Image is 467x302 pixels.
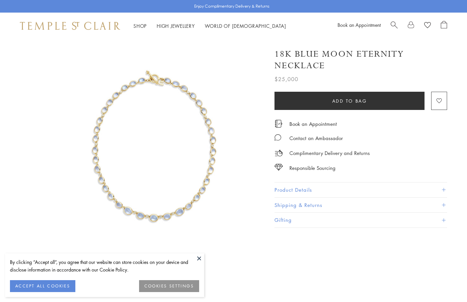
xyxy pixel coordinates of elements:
a: Open Shopping Bag [441,21,447,31]
span: $25,000 [274,75,298,83]
a: Book an Appointment [338,22,381,28]
button: Add to bag [274,92,425,110]
button: ACCEPT ALL COOKIES [10,280,75,292]
div: Contact an Ambassador [289,134,343,142]
img: icon_delivery.svg [274,149,283,157]
button: Gifting [274,213,447,227]
p: Enjoy Complimentary Delivery & Returns [194,3,270,10]
button: Product Details [274,182,447,197]
span: Add to bag [332,97,367,105]
a: High JewelleryHigh Jewellery [157,23,195,29]
button: COOKIES SETTINGS [139,280,199,292]
img: icon_appointment.svg [274,120,282,127]
img: MessageIcon-01_2.svg [274,134,281,141]
img: Temple St. Clair [20,22,120,30]
img: N14145-BMOVGR18 [43,39,265,260]
a: ShopShop [133,23,147,29]
img: icon_sourcing.svg [274,164,283,171]
a: World of [DEMOGRAPHIC_DATA]World of [DEMOGRAPHIC_DATA] [205,23,286,29]
div: Responsible Sourcing [289,164,336,172]
div: By clicking “Accept all”, you agree that our website can store cookies on your device and disclos... [10,258,199,274]
p: Complimentary Delivery and Returns [289,149,370,157]
nav: Main navigation [133,22,286,30]
a: Book an Appointment [289,120,337,127]
button: Shipping & Returns [274,198,447,213]
a: Search [391,21,398,31]
a: View Wishlist [424,21,431,31]
h1: 18K Blue Moon Eternity Necklace [274,48,447,72]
